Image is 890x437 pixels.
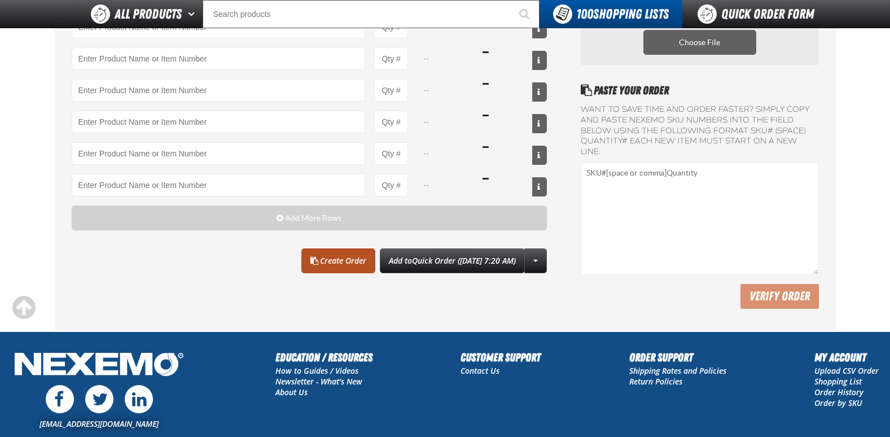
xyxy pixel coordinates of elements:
[532,19,547,38] button: View All Prices
[374,174,408,196] input: Product Quantity
[72,206,547,230] button: Add More Rows
[374,142,408,165] input: Product Quantity
[461,365,499,376] a: Contact Us
[301,248,375,273] a: Create Order
[576,6,669,22] span: Shopping Lists
[629,365,726,376] a: Shipping Rates and Policies
[374,79,408,102] input: Product Quantity
[389,255,516,266] span: Add to
[814,387,863,397] a: Order History
[814,397,862,408] a: Order by SKU
[72,142,366,165] : Product
[275,376,362,387] a: Newsletter - What's New
[532,114,547,133] button: View All Prices
[532,51,547,70] button: View All Prices
[643,30,756,55] label: Choose CSV, XLSX or ODS file to import multiple products. Opens a popup
[72,174,366,196] : Product
[532,82,547,102] button: View All Prices
[72,47,366,70] : Product
[374,111,408,133] input: Product Quantity
[11,349,187,382] img: Nexemo Logo
[40,418,159,429] a: [EMAIL_ADDRESS][DOMAIN_NAME]
[524,248,547,273] a: More Actions
[275,349,372,366] h2: Education / Resources
[72,79,366,102] : Product
[532,146,547,165] button: View All Prices
[814,349,879,366] h2: My Account
[374,47,408,70] input: Product Quantity
[115,4,182,24] span: All Products
[581,104,818,158] label: Want to save time and order faster? Simply copy and paste NEXEMO SKU numbers into the field below...
[814,365,879,376] a: Upload CSV Order
[532,177,547,196] button: View All Prices
[412,255,516,266] span: Quick Order ([DATE] 7:20 AM)
[275,387,308,397] a: About Us
[581,82,818,99] h2: Paste Your Order
[11,295,36,320] div: Scroll to the top
[629,376,682,387] a: Return Policies
[380,248,525,273] button: Add toQuick Order ([DATE] 7:20 AM)
[72,111,366,133] : Product
[275,365,358,376] a: How to Guides / Videos
[285,213,341,222] span: Add More Rows
[576,6,593,22] strong: 100
[814,376,862,387] a: Shopping List
[629,349,726,366] h2: Order Support
[461,349,541,366] h2: Customer Support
